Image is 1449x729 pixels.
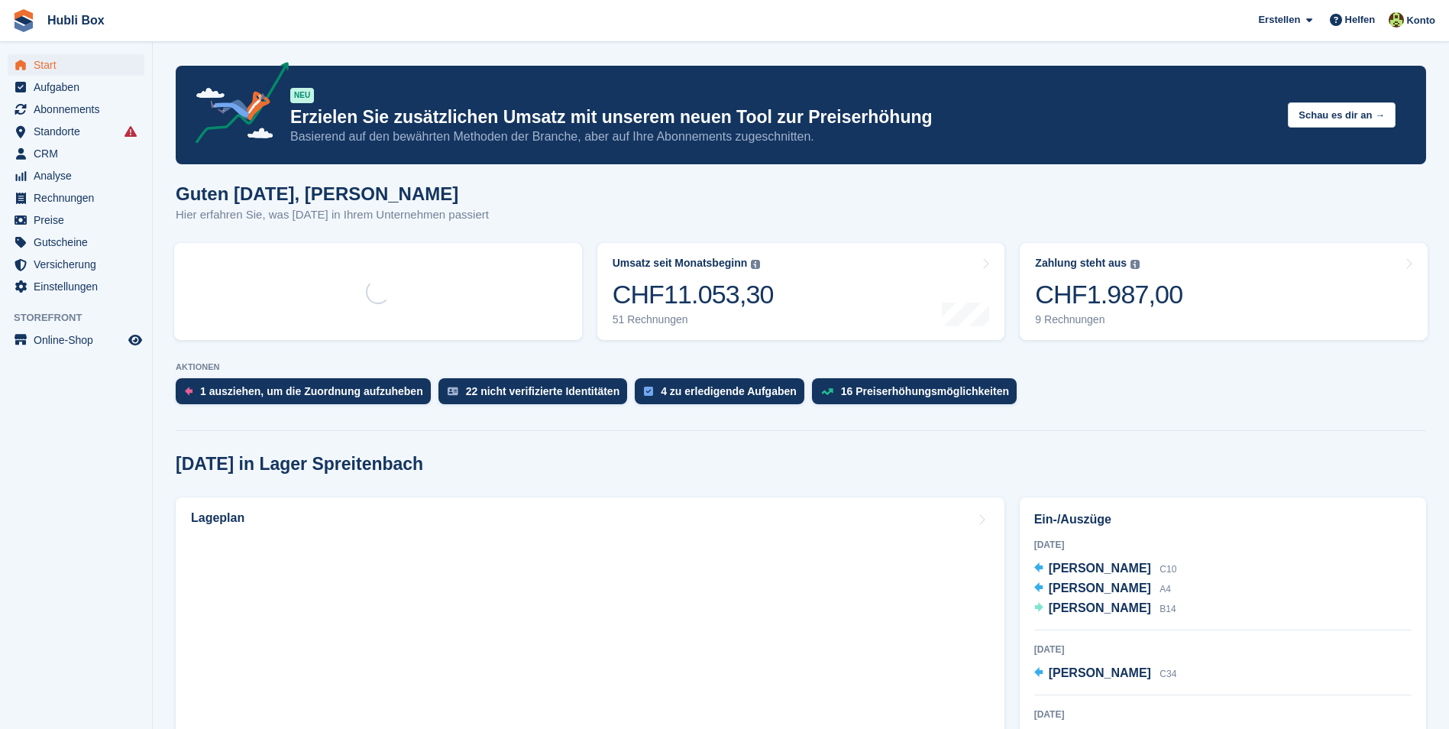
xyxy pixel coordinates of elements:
span: Analyse [34,165,125,186]
a: Umsatz seit Monatsbeginn CHF11.053,30 51 Rechnungen [597,243,1005,340]
a: 16 Preiserhöhungsmöglichkeiten [812,378,1024,412]
div: CHF11.053,30 [613,279,774,310]
span: Online-Shop [34,329,125,351]
a: menu [8,165,144,186]
span: Start [34,54,125,76]
a: 1 ausziehen, um die Zuordnung aufzuheben [176,378,438,412]
p: Basierend auf den bewährten Methoden der Branche, aber auf Ihre Abonnements zugeschnitten. [290,128,1276,145]
h2: Lageplan [191,511,244,525]
div: 51 Rechnungen [613,313,774,326]
div: 9 Rechnungen [1035,313,1182,326]
span: [PERSON_NAME] [1049,601,1151,614]
img: Luca Space4you [1389,12,1404,28]
h2: [DATE] in Lager Spreitenbach [176,454,423,475]
div: Zahlung steht aus [1035,257,1127,270]
div: [DATE] [1034,538,1412,552]
span: [PERSON_NAME] [1049,666,1151,679]
img: icon-info-grey-7440780725fd019a000dd9b08b2336e03edf1995a4989e88bcd33f0948082b44.svg [751,260,760,269]
span: [PERSON_NAME] [1049,562,1151,575]
i: Es sind Fehler bei der Synchronisierung von Smart-Einträgen aufgetreten [125,125,137,138]
div: CHF1.987,00 [1035,279,1182,310]
span: Aufgaben [34,76,125,98]
div: NEU [290,88,314,103]
h1: Guten [DATE], [PERSON_NAME] [176,183,489,204]
span: C10 [1160,564,1176,575]
a: menu [8,276,144,297]
span: CRM [34,143,125,164]
span: Erstellen [1258,12,1300,28]
div: Umsatz seit Monatsbeginn [613,257,748,270]
div: 1 ausziehen, um die Zuordnung aufzuheben [200,385,423,397]
span: B14 [1160,604,1176,614]
a: Zahlung steht aus CHF1.987,00 9 Rechnungen [1020,243,1428,340]
h2: Ein-/Auszüge [1034,510,1412,529]
a: menu [8,254,144,275]
span: Standorte [34,121,125,142]
span: Helfen [1345,12,1376,28]
a: menu [8,99,144,120]
span: Rechnungen [34,187,125,209]
span: Einstellungen [34,276,125,297]
a: menu [8,76,144,98]
div: 22 nicht verifizierte Identitäten [466,385,620,397]
img: stora-icon-8386f47178a22dfd0bd8f6a31ec36ba5ce8667c1dd55bd0f319d3a0aa187defe.svg [12,9,35,32]
span: C34 [1160,669,1176,679]
a: menu [8,187,144,209]
img: icon-info-grey-7440780725fd019a000dd9b08b2336e03edf1995a4989e88bcd33f0948082b44.svg [1130,260,1140,269]
a: Speisekarte [8,329,144,351]
a: menu [8,143,144,164]
a: Vorschau-Shop [126,331,144,349]
p: Hier erfahren Sie, was [DATE] in Ihrem Unternehmen passiert [176,206,489,224]
span: Gutscheine [34,232,125,253]
a: Hubli Box [41,8,111,33]
button: Schau es dir an → [1288,102,1396,128]
img: price_increase_opportunities-93ffe204e8149a01c8c9dc8f82e8f89637d9d84a8eef4429ea346261dce0b2c0.svg [821,388,833,395]
a: menu [8,54,144,76]
span: A4 [1160,584,1171,595]
span: Versicherung [34,254,125,275]
div: 16 Preiserhöhungsmöglichkeiten [841,385,1009,397]
p: AKTIONEN [176,362,1426,372]
img: price-adjustments-announcement-icon-8257ccfd72463d97f412b2fc003d46551f7dbcb40ab6d574587a9cd5c0d94... [183,62,289,149]
a: menu [8,121,144,142]
a: [PERSON_NAME] C10 [1034,559,1177,579]
p: Erzielen Sie zusätzlichen Umsatz mit unserem neuen Tool zur Preiserhöhung [290,106,1276,128]
a: menu [8,232,144,253]
img: move_outs_to_deallocate_icon-f764333ba52eb49d3ac5e1228854f67142a1ed5810a6f6cc68b1a99e826820c5.svg [185,387,192,396]
div: [DATE] [1034,708,1412,721]
span: Preise [34,209,125,231]
span: Abonnements [34,99,125,120]
img: verify_identity-adf6edd0f0f0b5bbfe63781bf79b02c33cf7c696d77639b501bdc392416b5a36.svg [448,387,458,396]
span: [PERSON_NAME] [1049,582,1151,595]
div: [DATE] [1034,643,1412,656]
div: 4 zu erledigende Aufgaben [661,385,797,397]
a: 4 zu erledigende Aufgaben [635,378,812,412]
span: Konto [1406,13,1435,28]
img: task-75834270c22a3079a89374b754ae025e5fb1db73e45f91037f5363f120a921f8.svg [644,387,653,396]
a: menu [8,209,144,231]
a: 22 nicht verifizierte Identitäten [438,378,636,412]
a: [PERSON_NAME] A4 [1034,579,1171,599]
a: [PERSON_NAME] C34 [1034,664,1177,684]
a: [PERSON_NAME] B14 [1034,599,1176,619]
span: Storefront [14,310,152,326]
